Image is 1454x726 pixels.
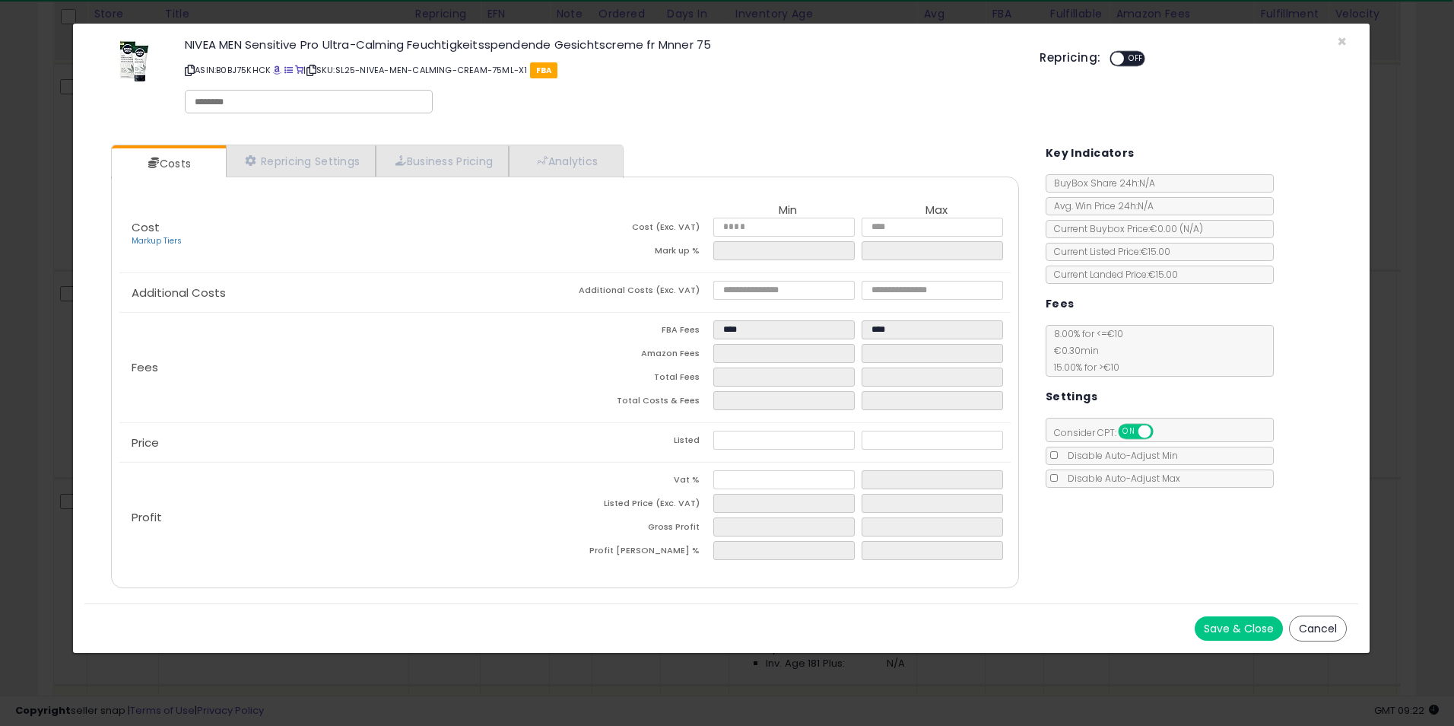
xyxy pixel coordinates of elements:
[1060,449,1178,462] span: Disable Auto-Adjust Min
[1124,53,1148,65] span: OFF
[1046,344,1099,357] span: €0.30 min
[565,470,713,494] td: Vat %
[119,221,565,247] p: Cost
[1046,295,1075,314] h5: Fees
[119,287,565,299] p: Additional Costs
[1060,472,1180,485] span: Disable Auto-Adjust Max
[565,241,713,265] td: Mark up %
[185,39,1017,50] h3: NIVEA MEN Sensitive Pro Ultra-Calming Feuchtigkeitsspendende Gesichtscreme fr Mnner 75
[1040,52,1100,64] h5: Repricing:
[284,64,293,76] a: All offer listings
[565,494,713,517] td: Listed Price (Exc. VAT)
[376,145,509,177] a: Business Pricing
[132,235,182,247] a: Markup Tiers
[1337,30,1347,53] span: ×
[530,62,558,78] span: FBA
[509,145,621,177] a: Analytics
[565,218,713,241] td: Cost (Exc. VAT)
[119,361,565,374] p: Fees
[1046,199,1154,212] span: Avg. Win Price 24h: N/A
[862,204,1010,218] th: Max
[273,64,281,76] a: BuyBox page
[1046,426,1173,439] span: Consider CPT:
[565,431,713,454] td: Listed
[115,39,154,84] img: 41Z2jicg2kL._SL60_.jpg
[565,344,713,368] td: Amazon Fees
[1046,327,1123,374] span: 8.00 % for <= €10
[1179,222,1203,235] span: ( N/A )
[119,437,565,449] p: Price
[1119,425,1138,438] span: ON
[1046,245,1170,258] span: Current Listed Price: €15.00
[112,148,224,179] a: Costs
[1046,268,1178,281] span: Current Landed Price: €15.00
[713,204,862,218] th: Min
[1195,616,1283,641] button: Save & Close
[1046,144,1135,163] h5: Key Indicators
[565,281,713,304] td: Additional Costs (Exc. VAT)
[295,64,303,76] a: Your listing only
[565,320,713,344] td: FBA Fees
[226,145,376,177] a: Repricing Settings
[1046,361,1119,374] span: 15.00 % for > €10
[1046,387,1097,406] h5: Settings
[1150,222,1203,235] span: €0.00
[565,391,713,415] td: Total Costs & Fees
[1046,222,1203,235] span: Current Buybox Price:
[565,541,713,565] td: Profit [PERSON_NAME] %
[119,511,565,524] p: Profit
[185,58,1017,82] p: ASIN: B0BJ75KHCK | SKU: SL25-NIVEA-MEN-CALMING-CREAM-75ML-X1
[565,517,713,541] td: Gross Profit
[565,368,713,391] td: Total Fees
[1046,177,1155,189] span: BuyBox Share 24h: N/A
[1151,425,1175,438] span: OFF
[1289,616,1347,642] button: Cancel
